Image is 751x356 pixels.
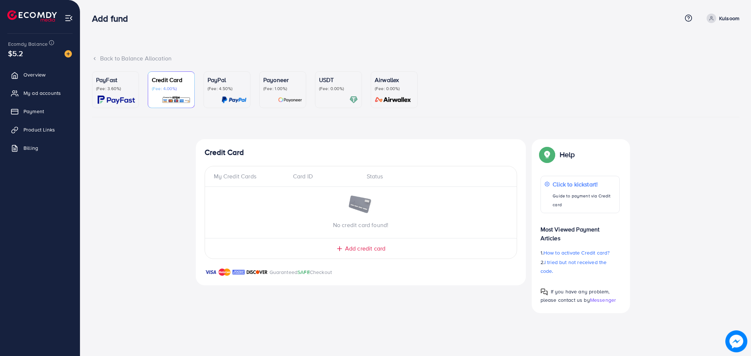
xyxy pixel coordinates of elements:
p: Click to kickstart! [553,180,615,189]
p: (Fee: 3.60%) [96,86,135,92]
img: logo [7,10,57,22]
img: brand [232,268,245,277]
p: No credit card found! [205,220,517,229]
img: card [349,96,358,104]
p: Help [560,150,575,159]
p: (Fee: 4.50%) [208,86,246,92]
p: (Fee: 0.00%) [319,86,358,92]
div: Status [361,172,508,181]
p: 2. [541,258,620,275]
p: Kulsoom [719,14,739,23]
img: brand [219,268,231,277]
img: menu [65,14,73,22]
div: My Credit Cards [214,172,287,181]
p: (Fee: 1.00%) [263,86,302,92]
span: Payment [23,108,44,115]
a: Payment [6,104,74,119]
p: PayPal [208,75,246,84]
p: Guaranteed Checkout [270,268,332,277]
span: Product Links [23,126,55,133]
span: Ecomdy Balance [8,40,48,48]
a: Kulsoom [704,14,739,23]
span: Messenger [590,296,616,304]
span: Billing [23,144,38,152]
p: Most Viewed Payment Articles [541,219,620,242]
p: Credit Card [152,75,191,84]
h4: Credit Card [205,148,517,157]
a: Billing [6,141,74,155]
p: (Fee: 0.00%) [375,86,414,92]
img: card [278,96,302,104]
p: 1. [541,248,620,257]
a: My ad accounts [6,86,74,100]
img: card [221,96,246,104]
span: My ad accounts [23,89,61,97]
p: PayFast [96,75,135,84]
img: card [98,96,135,104]
div: Card ID [287,172,361,181]
p: Guide to payment via Credit card [553,192,615,209]
img: image [725,330,747,352]
img: image [348,196,374,215]
p: Airwallex [375,75,414,84]
span: Add credit card [345,244,385,253]
span: How to activate Credit card? [543,249,609,256]
img: Popup guide [541,288,548,296]
span: If you have any problem, please contact us by [541,288,610,304]
span: I tried but not received the code. [541,259,607,275]
span: $5.2 [8,48,23,59]
p: USDT [319,75,358,84]
h3: Add fund [92,13,134,24]
p: Payoneer [263,75,302,84]
img: image [65,50,72,58]
img: Popup guide [541,148,554,161]
img: card [373,96,414,104]
img: brand [205,268,217,277]
a: Product Links [6,122,74,137]
img: brand [246,268,268,277]
span: SAFE [297,268,310,276]
span: Overview [23,71,45,78]
a: Overview [6,67,74,82]
img: card [162,96,191,104]
p: (Fee: 4.00%) [152,86,191,92]
div: Back to Balance Allocation [92,54,739,63]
